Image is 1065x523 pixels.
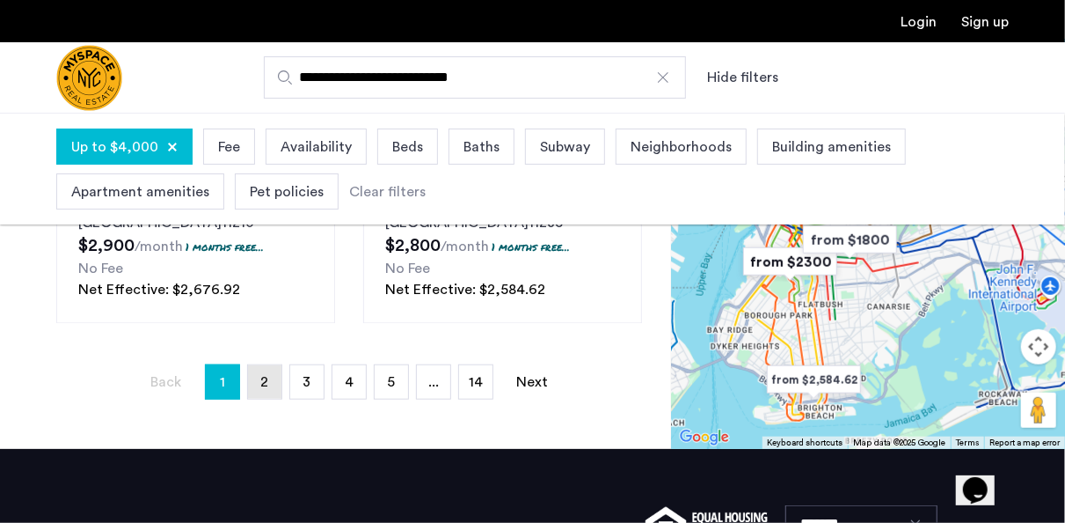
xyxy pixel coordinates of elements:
[150,375,181,389] span: Back
[989,437,1060,449] a: Report a map error
[349,181,426,203] div: Clear filters
[441,240,489,254] sub: /month
[56,45,122,111] a: Cazamio Logo
[514,365,550,399] a: Next
[78,284,240,298] span: Net Effective: $2,676.92
[186,240,264,255] p: 1 months free...
[469,375,483,389] span: 14
[387,375,395,389] span: 5
[1021,329,1056,365] button: Map camera controls
[56,45,122,111] img: logo
[675,426,733,449] a: Open this area in Google Maps (opens a new window)
[71,136,158,158] span: Up to $4,000
[264,56,686,99] input: Apartment Search
[220,368,225,396] span: 1
[78,238,135,255] span: $2,900
[540,136,590,158] span: Subway
[71,181,209,203] span: Apartment amenities
[631,136,732,158] span: Neighborhoods
[250,181,324,203] span: Pet policies
[1021,393,1056,428] button: Drag Pegman onto the map to open Street View
[135,240,183,254] sub: /month
[385,238,441,255] span: $2,800
[78,262,123,276] span: No Fee
[281,136,352,158] span: Availability
[736,242,844,282] div: from $2300
[492,240,570,255] p: 1 months free...
[56,166,335,324] a: 21[STREET_ADDRESS], [GEOGRAPHIC_DATA]112101 months free...No FeeNet Effective: $2,676.92
[760,360,868,400] div: from $2,584.62
[767,437,843,449] button: Keyboard shortcuts
[363,166,642,324] a: 21[STREET_ADDRESS], [GEOGRAPHIC_DATA]112351 months free...No FeeNet Effective: $2,584.62
[675,426,733,449] img: Google
[463,136,500,158] span: Baths
[853,438,945,447] span: Map data ©2025 Google
[796,220,904,260] div: from $1800
[385,284,545,298] span: Net Effective: $2,584.62
[392,136,423,158] span: Beds
[901,15,937,29] a: Login
[56,365,642,400] nav: Pagination
[956,437,979,449] a: Terms (opens in new tab)
[956,453,1012,505] iframe: chat widget
[772,136,891,158] span: Building amenities
[961,15,1009,29] a: Registration
[303,375,310,389] span: 3
[218,136,240,158] span: Fee
[260,375,268,389] span: 2
[428,375,439,389] span: ...
[345,375,354,389] span: 4
[707,67,778,88] button: Show or hide filters
[385,262,430,276] span: No Fee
